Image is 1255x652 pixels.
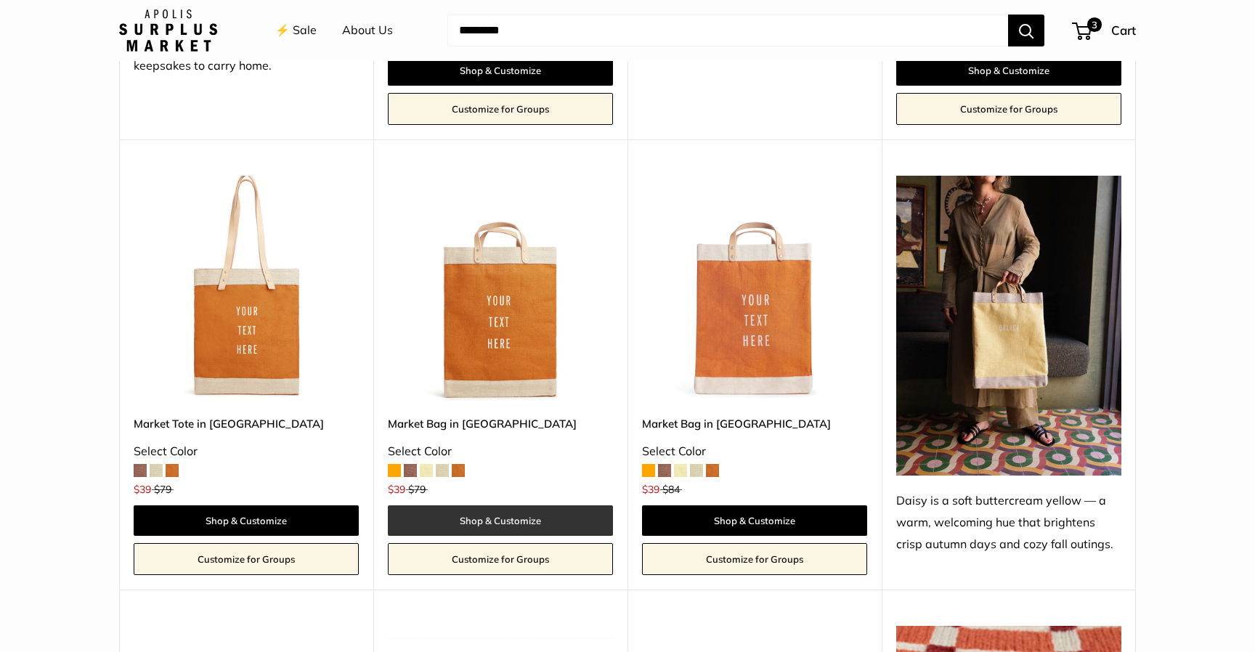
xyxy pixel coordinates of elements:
[119,9,217,52] img: Apolis: Surplus Market
[1008,15,1044,46] button: Search
[134,176,359,401] a: Market Tote in CognacMarket Tote in Cognac
[134,176,359,401] img: Market Tote in Cognac
[388,93,613,125] a: Customize for Groups
[154,483,171,496] span: $79
[134,483,151,496] span: $39
[388,55,613,86] a: Shop & Customize
[642,441,867,462] div: Select Color
[896,490,1121,555] div: Daisy is a soft buttercream yellow — a warm, welcoming hue that brightens crisp autumn days and c...
[388,483,405,496] span: $39
[388,176,613,401] a: Market Bag in CognacMarket Bag in Cognac
[642,543,867,575] a: Customize for Groups
[134,505,359,536] a: Shop & Customize
[388,176,613,401] img: Market Bag in Cognac
[662,483,680,496] span: $84
[642,483,659,496] span: $39
[896,176,1121,476] img: Daisy is a soft buttercream yellow — a warm, welcoming hue that brightens crisp autumn days and c...
[388,415,613,432] a: Market Bag in [GEOGRAPHIC_DATA]
[134,543,359,575] a: Customize for Groups
[1073,19,1136,42] a: 3 Cart
[408,483,426,496] span: $79
[388,543,613,575] a: Customize for Groups
[388,505,613,536] a: Shop & Customize
[642,415,867,432] a: Market Bag in [GEOGRAPHIC_DATA]
[642,176,867,401] img: description_Make it yours with custom, printed text.
[896,55,1121,86] a: Shop & Customize
[896,93,1121,125] a: Customize for Groups
[134,441,359,462] div: Select Color
[388,441,613,462] div: Select Color
[1087,17,1102,32] span: 3
[642,505,867,536] a: Shop & Customize
[642,176,867,401] a: description_Make it yours with custom, printed text.Market Bag in Citrus
[275,20,317,41] a: ⚡️ Sale
[447,15,1008,46] input: Search...
[342,20,393,41] a: About Us
[134,415,359,432] a: Market Tote in [GEOGRAPHIC_DATA]
[1111,23,1136,38] span: Cart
